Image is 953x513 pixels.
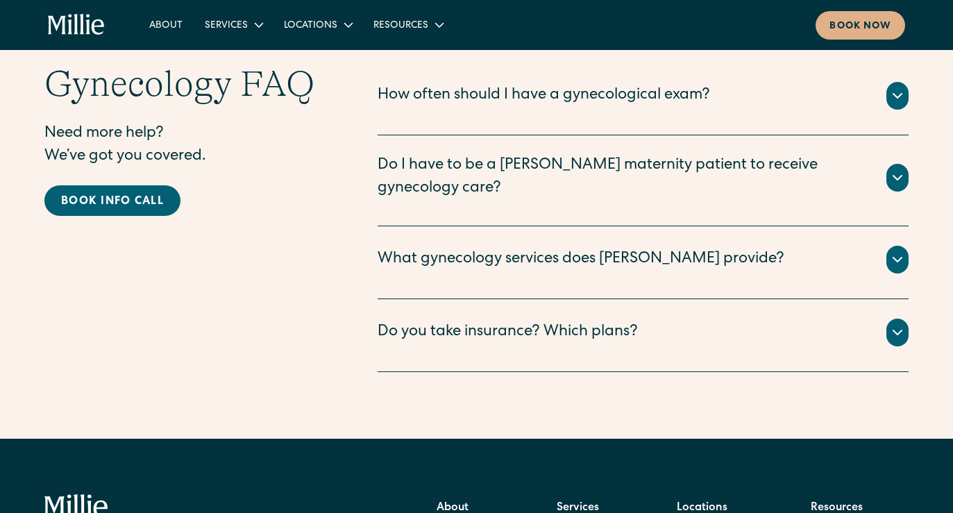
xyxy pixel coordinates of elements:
a: Book now [816,11,905,40]
a: About [138,13,194,36]
div: Services [194,13,273,36]
div: Resources [373,19,428,33]
div: Locations [284,19,337,33]
div: Do I have to be a [PERSON_NAME] maternity patient to receive gynecology care? [378,155,870,201]
p: Need more help? We’ve got you covered. [44,123,322,169]
div: Services [205,19,248,33]
div: How often should I have a gynecological exam? [378,85,710,108]
div: Locations [273,13,362,36]
div: Resources [362,13,453,36]
div: Do you take insurance? Which plans? [378,321,638,344]
a: Book info call [44,185,180,216]
h2: Gynecology FAQ [44,62,322,106]
div: Book now [829,19,891,34]
a: home [48,14,105,36]
div: What gynecology services does [PERSON_NAME] provide? [378,249,784,271]
div: Book info call [61,194,164,210]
